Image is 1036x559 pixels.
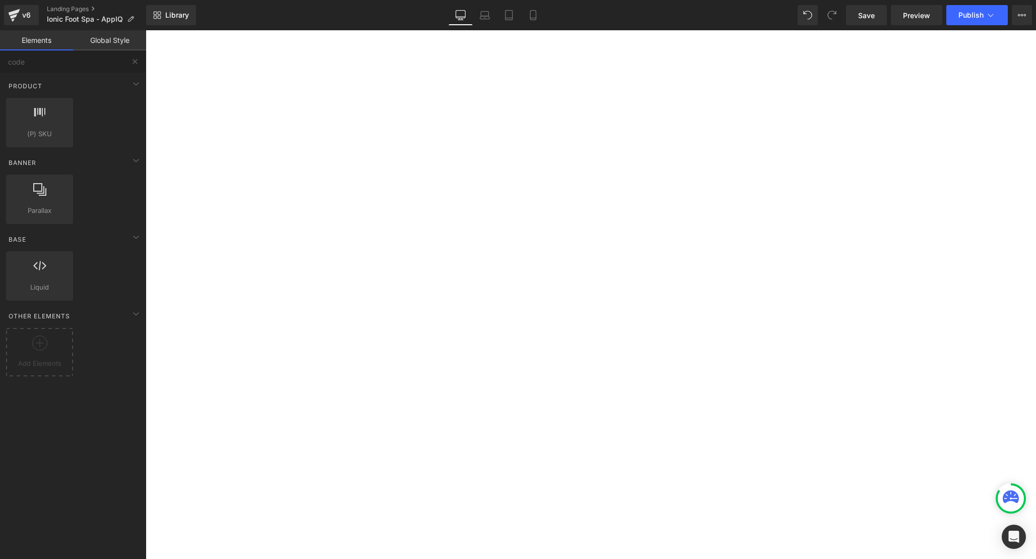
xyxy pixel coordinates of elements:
[47,15,123,23] span: Ionic Foot Spa - AppIQ
[9,282,70,293] span: Liquid
[822,5,842,25] button: Redo
[9,205,70,216] span: Parallax
[47,5,146,13] a: Landing Pages
[946,5,1008,25] button: Publish
[8,235,27,244] span: Base
[20,9,33,22] div: v6
[8,311,71,321] span: Other Elements
[1002,525,1026,549] div: Open Intercom Messenger
[73,30,146,50] a: Global Style
[8,158,37,167] span: Banner
[521,5,545,25] a: Mobile
[858,10,875,21] span: Save
[798,5,818,25] button: Undo
[9,129,70,139] span: (P) SKU
[9,358,71,369] span: Add Elements
[4,5,39,25] a: v6
[8,81,43,91] span: Product
[497,5,521,25] a: Tablet
[958,11,984,19] span: Publish
[1012,5,1032,25] button: More
[903,10,930,21] span: Preview
[473,5,497,25] a: Laptop
[165,11,189,20] span: Library
[448,5,473,25] a: Desktop
[146,5,196,25] a: New Library
[891,5,942,25] a: Preview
